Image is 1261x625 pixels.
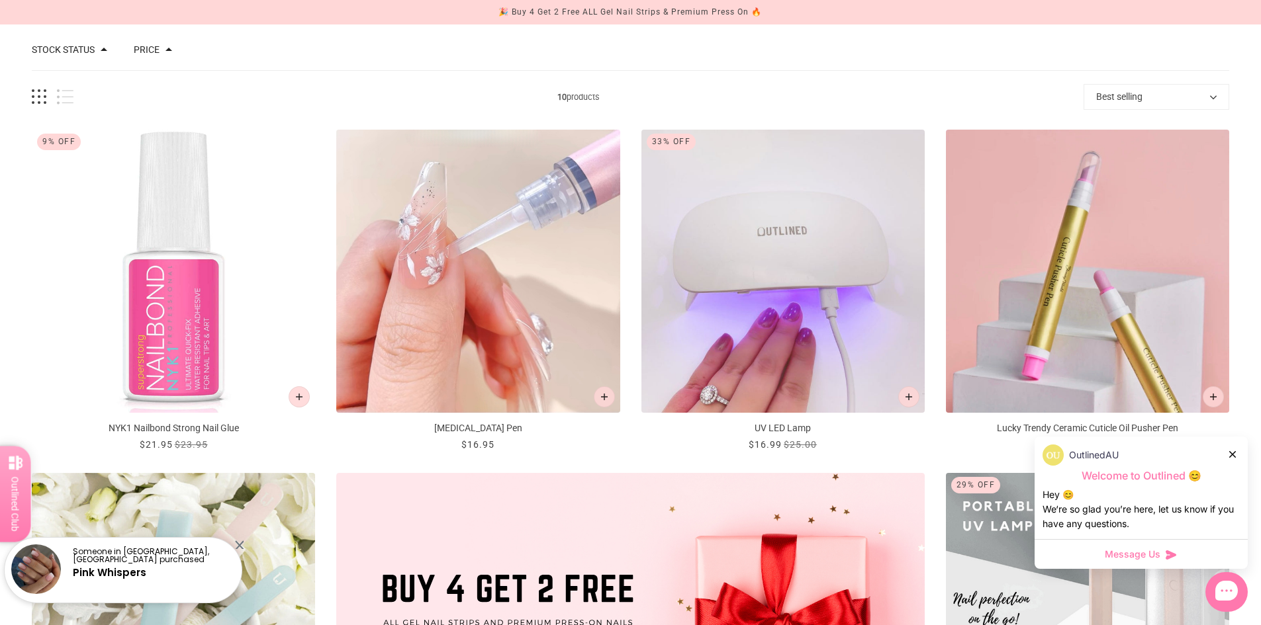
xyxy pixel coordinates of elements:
[73,548,230,563] p: Someone in [GEOGRAPHIC_DATA], [GEOGRAPHIC_DATA] purchased
[951,477,1001,493] div: 29% Off
[140,439,173,450] span: $21.95
[946,421,1229,435] p: Lucky Trendy Ceramic Cuticle Oil Pusher Pen
[73,565,146,579] a: Pink Whispers
[647,134,696,150] div: 33% Off
[641,421,925,435] p: UV LED Lamp
[898,386,919,407] button: Add to cart
[73,90,1084,104] span: products
[134,45,160,54] button: Filter by Price
[946,130,1229,452] a: Lucky Trendy Ceramic Cuticle Oil Pusher Pen
[594,386,615,407] button: Add to cart
[557,92,567,102] b: 10
[1069,448,1119,462] p: OutlinedAU
[336,421,620,435] p: [MEDICAL_DATA] Pen
[641,130,925,452] a: UV LED Lamp
[32,89,46,104] button: Grid view
[1043,487,1240,531] div: Hey 😊 We‘re so glad you’re here, let us know if you have any questions.
[784,439,817,450] span: $25.00
[1203,386,1224,407] button: Add to cart
[37,134,81,150] div: 9% Off
[498,5,762,19] div: 🎉 Buy 4 Get 2 Free ALL Gel Nail Strips & Premium Press On 🔥
[336,130,620,452] a: Nail Removal Pen
[32,421,315,435] p: NYK1 Nailbond Strong Nail Glue
[1043,444,1064,466] img: data:image/png;base64,iVBORw0KGgoAAAANSUhEUgAAACQAAAAkCAYAAADhAJiYAAACKklEQVR4AexUO28UMRD+zufbLMv...
[1105,548,1160,561] span: Message Us
[32,45,95,54] button: Filter by Stock status
[57,89,73,104] button: List view
[175,439,208,450] span: $23.95
[289,386,310,407] button: Add to cart
[1084,84,1229,110] button: Best selling
[749,439,782,450] span: $16.99
[461,439,494,450] span: $16.95
[1043,469,1240,483] p: Welcome to Outlined 😊
[336,130,620,413] img: nail-removal-pen-accessories_700x.png
[32,130,315,452] a: NYK1 Nailbond Strong Nail Glue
